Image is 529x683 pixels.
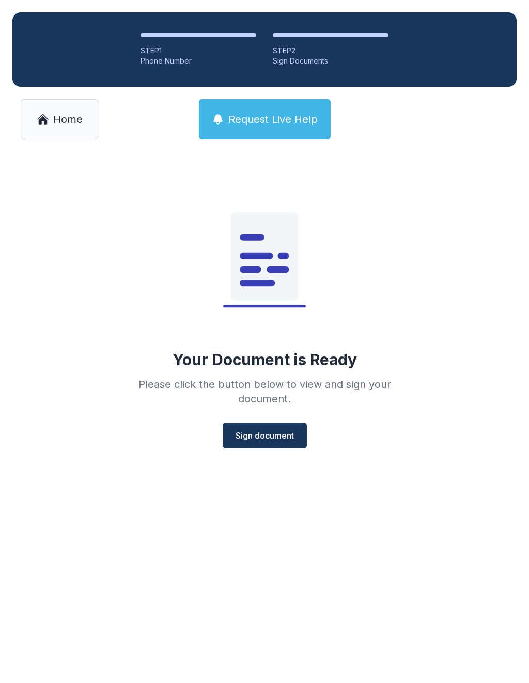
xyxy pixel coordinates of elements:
div: STEP 2 [273,45,388,56]
div: STEP 1 [141,45,256,56]
span: Request Live Help [228,112,318,127]
div: Please click the button below to view and sign your document. [116,377,413,406]
span: Home [53,112,83,127]
div: Your Document is Ready [173,350,357,369]
div: Phone Number [141,56,256,66]
span: Sign document [236,429,294,442]
div: Sign Documents [273,56,388,66]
